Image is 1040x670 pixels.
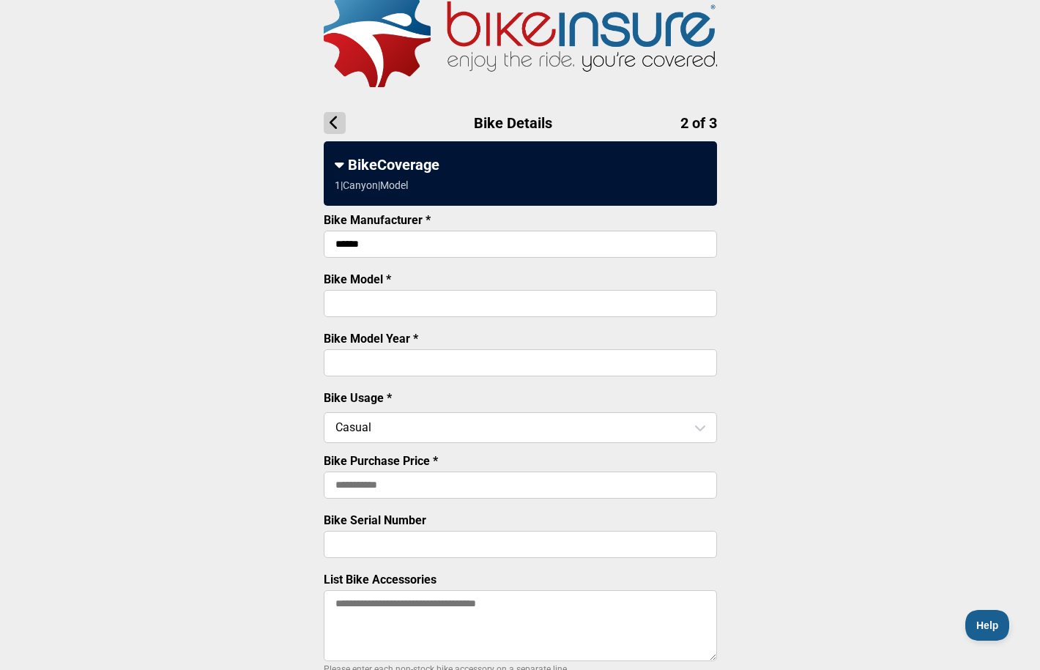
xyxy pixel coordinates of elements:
[324,213,431,227] label: Bike Manufacturer *
[324,391,392,405] label: Bike Usage *
[335,179,408,191] div: 1 | Canyon | Model
[335,156,706,174] div: BikeCoverage
[324,272,391,286] label: Bike Model *
[324,573,437,587] label: List Bike Accessories
[965,610,1011,641] iframe: Toggle Customer Support
[324,112,717,134] h1: Bike Details
[324,513,426,527] label: Bike Serial Number
[324,332,418,346] label: Bike Model Year *
[324,454,438,468] label: Bike Purchase Price *
[680,114,717,132] span: 2 of 3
